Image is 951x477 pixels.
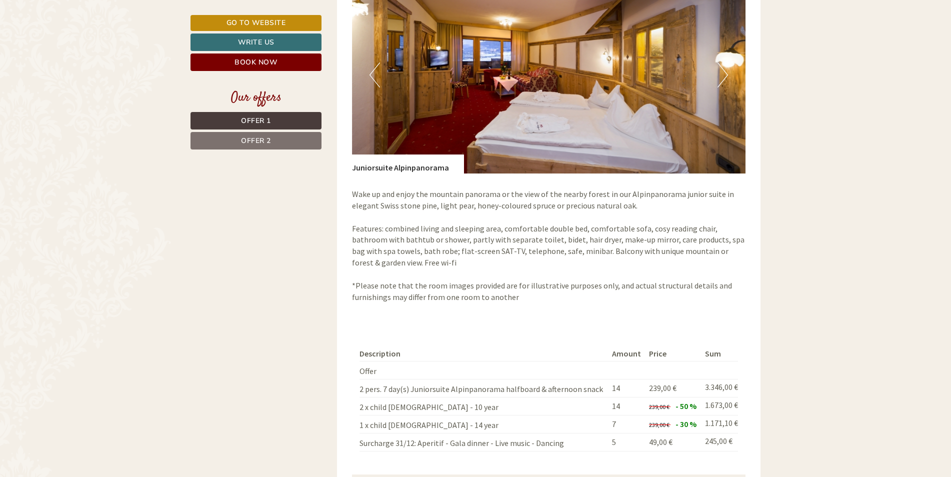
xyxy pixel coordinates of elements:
[701,433,738,451] td: 245,00 €
[649,383,676,393] span: 239,00 €
[190,15,321,31] a: Go to website
[701,379,738,397] td: 3.346,00 €
[15,29,110,37] div: [GEOGRAPHIC_DATA]
[649,403,669,410] span: 239,00 €
[608,397,645,415] td: 14
[190,88,321,107] div: Our offers
[675,419,696,429] span: - 30 %
[369,62,380,87] button: Previous
[675,401,696,411] span: - 50 %
[359,361,608,379] td: Offer
[701,346,738,361] th: Sum
[7,27,115,57] div: Hello, how can we help you?
[649,437,672,447] span: 49,00 €
[608,346,645,361] th: Amount
[359,415,608,433] td: 1 x child [DEMOGRAPHIC_DATA] - 14 year
[649,421,669,428] span: 239,00 €
[359,379,608,397] td: 2 pers. 7 day(s) Juniorsuite Alpinpanorama halfboard & afternoon snack
[645,346,701,361] th: Price
[608,415,645,433] td: 7
[608,433,645,451] td: 5
[15,48,110,55] small: 09:46
[190,53,321,71] a: Book now
[190,33,321,51] a: Write us
[608,379,645,397] td: 14
[352,154,464,173] div: Juniorsuite Alpinpanorama
[343,263,394,281] button: Send
[179,7,215,24] div: [DATE]
[359,397,608,415] td: 2 x child [DEMOGRAPHIC_DATA] - 10 year
[717,62,728,87] button: Next
[359,346,608,361] th: Description
[701,397,738,415] td: 1.673,00 €
[352,188,746,302] p: Wake up and enjoy the mountain panorama or the view of the nearby forest in our Alpinpanorama jun...
[701,415,738,433] td: 1.171,10 €
[241,116,271,125] span: Offer 1
[359,433,608,451] td: Surcharge 31/12: Aperitif - Gala dinner - Live music - Dancing
[241,136,271,145] span: Offer 2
